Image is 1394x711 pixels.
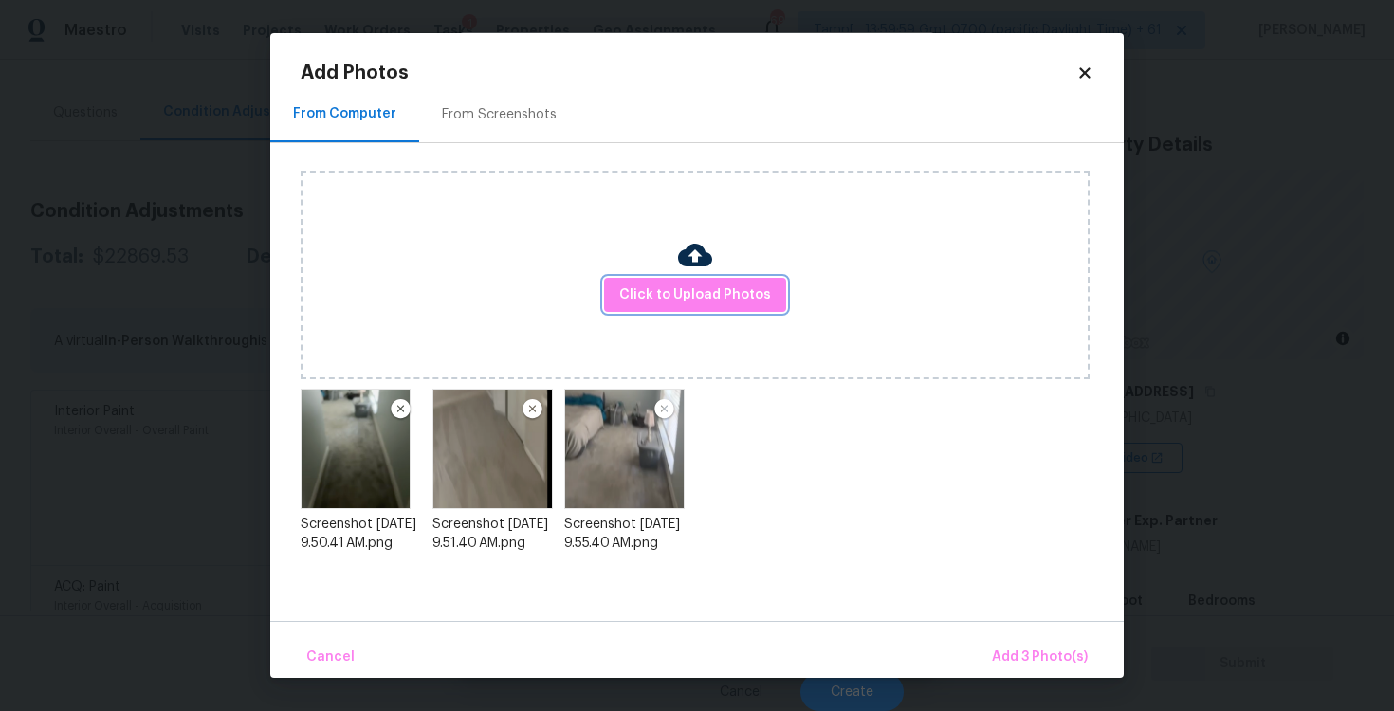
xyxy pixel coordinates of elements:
[604,278,786,313] button: Click to Upload Photos
[299,637,362,678] button: Cancel
[301,515,421,553] div: Screenshot [DATE] 9.50.41 AM.png
[442,105,557,124] div: From Screenshots
[678,238,712,272] img: Cloud Upload Icon
[564,515,685,553] div: Screenshot [DATE] 9.55.40 AM.png
[619,283,771,307] span: Click to Upload Photos
[306,646,355,669] span: Cancel
[293,104,396,123] div: From Computer
[984,637,1095,678] button: Add 3 Photo(s)
[301,64,1076,82] h2: Add Photos
[432,515,553,553] div: Screenshot [DATE] 9.51.40 AM.png
[992,646,1088,669] span: Add 3 Photo(s)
